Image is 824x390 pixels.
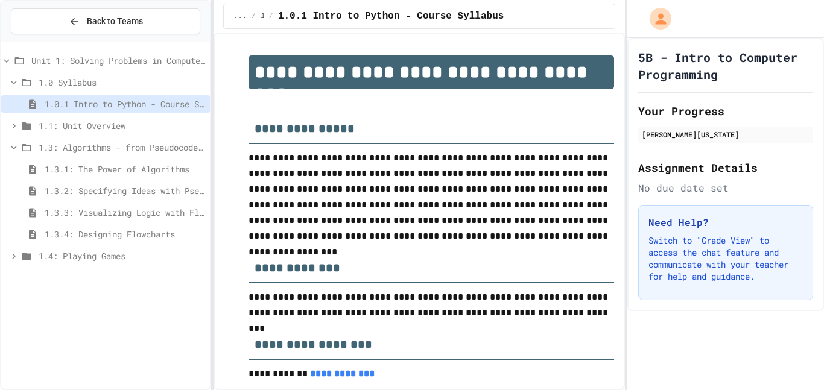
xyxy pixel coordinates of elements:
[638,159,813,176] h2: Assignment Details
[233,11,247,21] span: ...
[642,129,810,140] div: [PERSON_NAME][US_STATE]
[39,76,205,89] span: 1.0 Syllabus
[87,15,143,28] span: Back to Teams
[638,49,813,83] h1: 5B - Intro to Computer Programming
[11,8,200,34] button: Back to Teams
[269,11,273,21] span: /
[648,234,803,283] p: Switch to "Grade View" to access the chat feature and communicate with your teacher for help and ...
[45,206,205,219] span: 1.3.3: Visualizing Logic with Flowcharts
[45,98,205,110] span: 1.0.1 Intro to Python - Course Syllabus
[637,5,674,33] div: My Account
[648,215,803,230] h3: Need Help?
[252,11,256,21] span: /
[261,11,264,21] span: 1.0 Syllabus
[31,54,205,67] span: Unit 1: Solving Problems in Computer Science
[45,228,205,241] span: 1.3.4: Designing Flowcharts
[39,141,205,154] span: 1.3: Algorithms - from Pseudocode to Flowcharts
[638,102,813,119] h2: Your Progress
[39,119,205,132] span: 1.1: Unit Overview
[45,163,205,175] span: 1.3.1: The Power of Algorithms
[45,184,205,197] span: 1.3.2: Specifying Ideas with Pseudocode
[278,9,504,24] span: 1.0.1 Intro to Python - Course Syllabus
[39,250,205,262] span: 1.4: Playing Games
[638,181,813,195] div: No due date set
